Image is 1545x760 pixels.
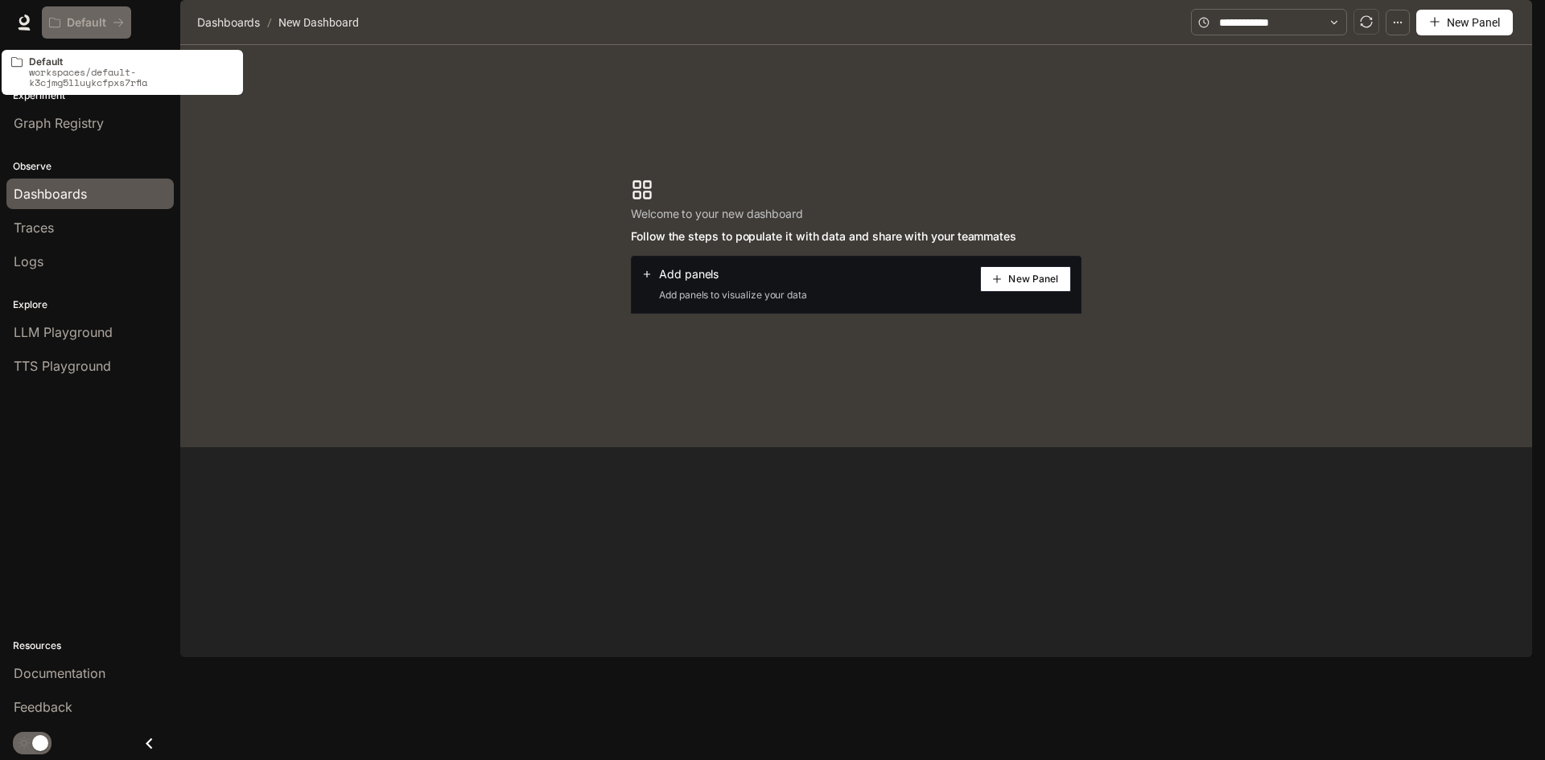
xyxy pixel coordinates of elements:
button: All workspaces [42,6,131,39]
span: plus [1429,16,1440,27]
span: Add panels [659,266,719,282]
span: Add panels to visualize your data [641,287,807,303]
span: New Panel [1008,275,1058,283]
button: Dashboards [193,13,264,32]
span: sync [1360,15,1373,28]
button: New Panel [1416,10,1513,35]
button: New Panel [980,266,1071,292]
p: Default [67,16,106,30]
p: Default [29,56,233,67]
span: Welcome to your new dashboard [631,204,1016,224]
span: Dashboards [197,13,260,32]
article: New Dashboard [275,7,362,38]
span: Follow the steps to populate it with data and share with your teammates [631,227,1016,246]
span: / [267,14,272,31]
p: workspaces/default-k3cjmg5lluykcfpxs7rfia [29,67,233,88]
span: New Panel [1447,14,1500,31]
span: plus [992,274,1002,284]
